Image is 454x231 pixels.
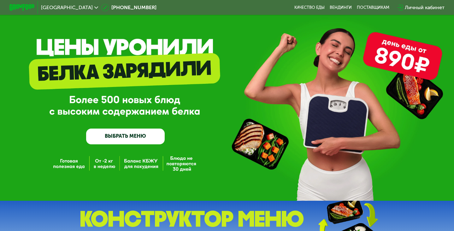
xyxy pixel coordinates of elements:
div: Личный кабинет [405,4,445,11]
a: Вендинги [330,5,352,10]
a: [PHONE_NUMBER] [101,4,156,11]
div: поставщикам [357,5,389,10]
a: Качество еды [294,5,325,10]
a: ВЫБРАТЬ МЕНЮ [86,129,165,144]
span: [GEOGRAPHIC_DATA] [41,5,93,10]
